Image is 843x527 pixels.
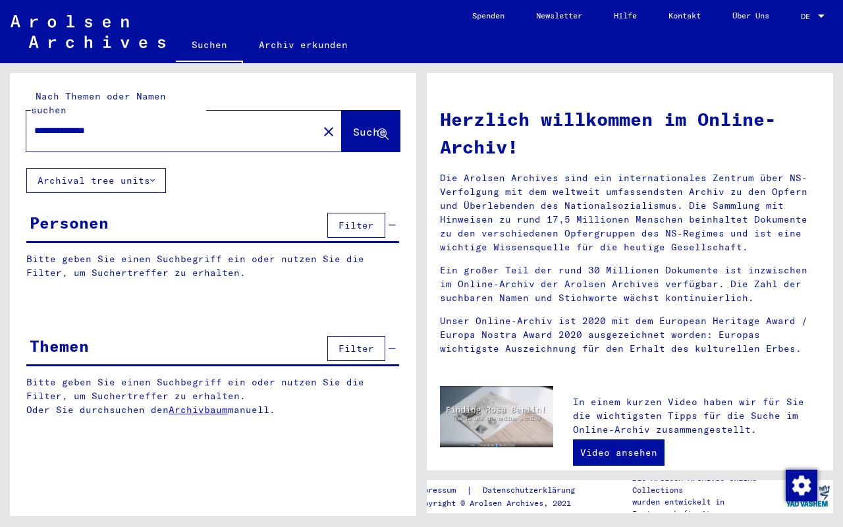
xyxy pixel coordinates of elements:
[440,263,820,305] p: Ein großer Teil der rund 30 Millionen Dokumente ist inzwischen im Online-Archiv der Arolsen Archi...
[30,211,109,235] div: Personen
[440,314,820,356] p: Unser Online-Archiv ist 2020 mit dem European Heritage Award / Europa Nostra Award 2020 ausgezeic...
[414,484,466,497] a: Impressum
[472,484,591,497] a: Datenschutzerklärung
[353,125,386,138] span: Suche
[169,404,228,416] a: Archivbaum
[26,252,399,280] p: Bitte geben Sie einen Suchbegriff ein oder nutzen Sie die Filter, um Suchertreffer zu erhalten.
[801,12,815,21] span: DE
[176,29,243,63] a: Suchen
[11,15,165,48] img: Arolsen_neg.svg
[327,213,385,238] button: Filter
[414,484,591,497] div: |
[440,105,820,161] h1: Herzlich willkommen im Online-Archiv!
[414,497,591,509] p: Copyright © Arolsen Archives, 2021
[573,395,820,437] p: In einem kurzen Video haben wir für Sie die wichtigsten Tipps für die Suche im Online-Archiv zusa...
[321,124,337,140] mat-icon: close
[31,90,166,116] mat-label: Nach Themen oder Namen suchen
[26,375,400,417] p: Bitte geben Sie einen Suchbegriff ein oder nutzen Sie die Filter, um Suchertreffer zu erhalten. O...
[26,168,166,193] button: Archival tree units
[632,472,782,496] p: Die Arolsen Archives Online-Collections
[339,343,374,354] span: Filter
[786,470,817,501] img: Zustimmung ändern
[632,496,782,520] p: wurden entwickelt in Partnerschaft mit
[573,439,665,466] a: Video ansehen
[243,29,364,61] a: Archiv erkunden
[315,118,342,144] button: Clear
[339,219,374,231] span: Filter
[783,480,832,513] img: yv_logo.png
[440,171,820,254] p: Die Arolsen Archives sind ein internationales Zentrum über NS-Verfolgung mit dem weltweit umfasse...
[440,386,553,448] img: video.jpg
[327,336,385,361] button: Filter
[342,111,400,152] button: Suche
[30,334,89,358] div: Themen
